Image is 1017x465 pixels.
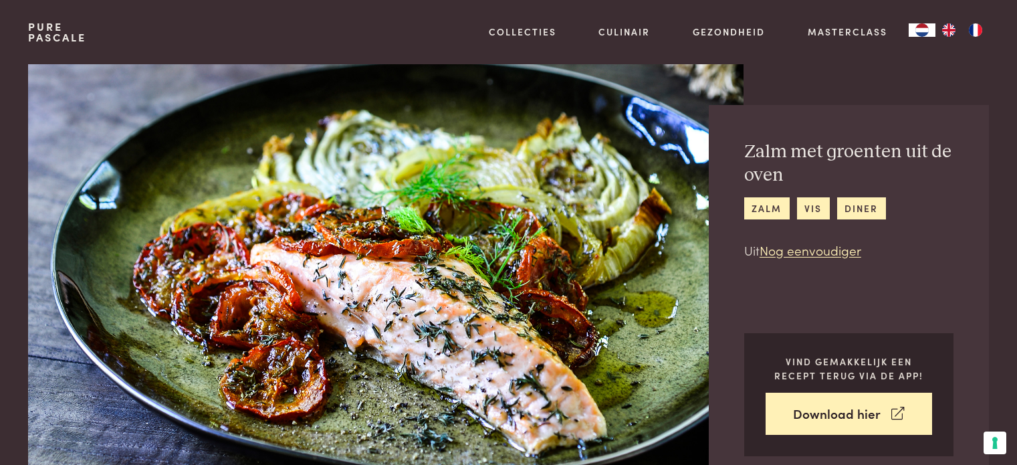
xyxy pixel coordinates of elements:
h2: Zalm met groenten uit de oven [744,141,953,187]
a: EN [935,23,962,37]
a: Culinair [598,25,650,39]
a: diner [837,197,886,219]
a: Nog eenvoudiger [760,241,861,259]
a: vis [797,197,830,219]
a: Download hier [766,393,932,435]
a: zalm [744,197,790,219]
button: Uw voorkeuren voor toestemming voor trackingtechnologieën [984,432,1006,454]
p: Uit [744,241,953,260]
a: PurePascale [28,21,86,43]
a: Masterclass [808,25,887,39]
a: FR [962,23,989,37]
p: Vind gemakkelijk een recept terug via de app! [766,355,932,382]
div: Language [909,23,935,37]
a: NL [909,23,935,37]
aside: Language selected: Nederlands [909,23,989,37]
ul: Language list [935,23,989,37]
a: Gezondheid [693,25,765,39]
a: Collecties [489,25,556,39]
